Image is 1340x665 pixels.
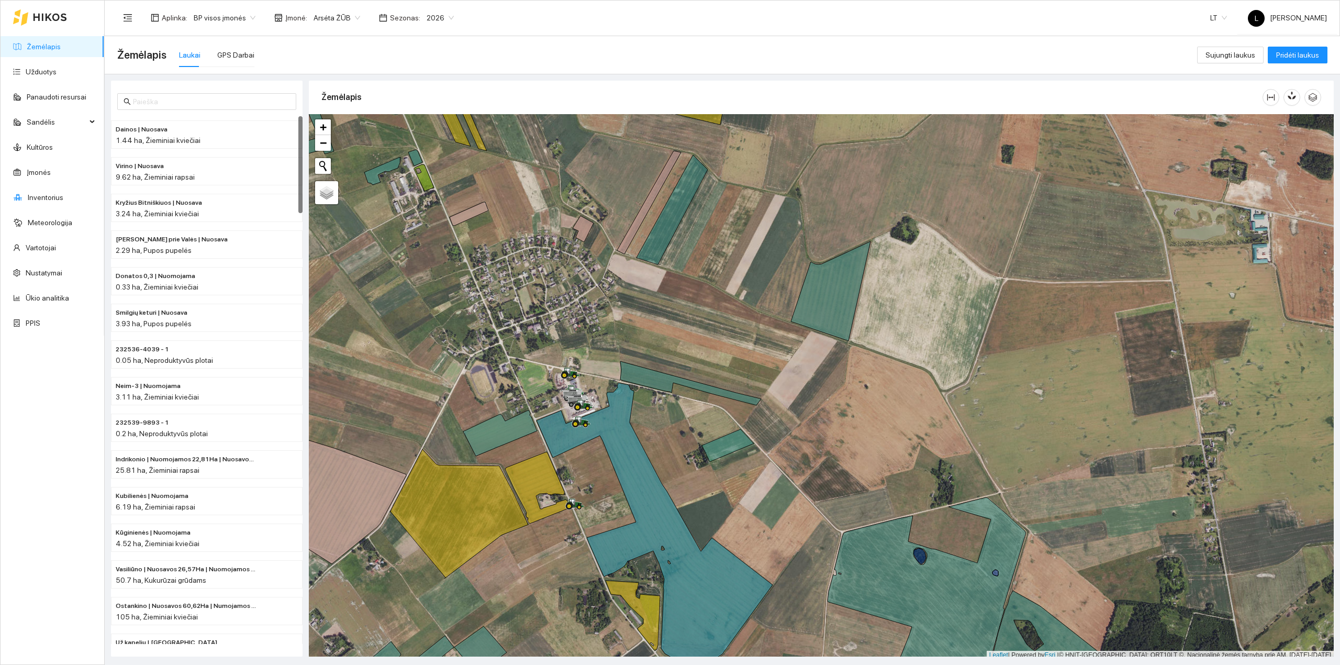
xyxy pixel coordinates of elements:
[27,168,51,176] a: Įmonės
[989,651,1008,659] a: Leaflet
[116,161,164,171] span: Virino | Nuosava
[116,539,199,548] span: 4.52 ha, Žieminiai kviečiai
[116,246,192,254] span: 2.29 ha, Pupos pupelės
[320,120,327,134] span: +
[314,10,360,26] span: Arsėta ŽŪB
[1255,10,1258,27] span: L
[27,143,53,151] a: Kultūros
[315,135,331,151] a: Zoom out
[194,10,255,26] span: BP visos įmonės
[285,12,307,24] span: Įmonė :
[379,14,387,22] span: calendar
[116,528,191,538] span: Kūginienės | Nuomojama
[390,12,420,24] span: Sezonas :
[1268,47,1327,63] button: Pridėti laukus
[274,14,283,22] span: shop
[28,218,72,227] a: Meteorologija
[27,93,86,101] a: Panaudoti resursai
[1248,14,1327,22] span: [PERSON_NAME]
[116,638,217,648] span: Už kapelių | Nuosava
[217,49,254,61] div: GPS Darbai
[26,294,69,302] a: Ūkio analitika
[116,613,198,621] span: 105 ha, Žieminiai kviečiai
[124,98,131,105] span: search
[27,42,61,51] a: Žemėlapis
[320,136,327,149] span: −
[116,576,206,584] span: 50.7 ha, Kukurūzai grūdams
[26,319,40,327] a: PPIS
[1057,651,1059,659] span: |
[1263,89,1279,106] button: column-width
[116,491,188,501] span: Kubilienės | Nuomojama
[116,125,167,135] span: Dainos | Nuosava
[116,235,228,245] span: Rolando prie Valės | Nuosava
[116,283,198,291] span: 0.33 ha, Žieminiai kviečiai
[162,12,187,24] span: Aplinka :
[116,136,200,145] span: 1.44 ha, Žieminiai kviečiai
[116,601,256,611] span: Ostankino | Nuosavos 60,62Ha | Numojamos 44,38Ha
[116,271,195,281] span: Donatos 0,3 | Nuomojama
[116,455,256,464] span: Indrikonio | Nuomojamos 22,81Ha | Nuosavos 3,00 Ha
[116,429,208,438] span: 0.2 ha, Neproduktyvūs plotai
[26,269,62,277] a: Nustatymai
[1045,651,1056,659] a: Esri
[179,49,200,61] div: Laukai
[987,651,1334,660] div: | Powered by © HNIT-[GEOGRAPHIC_DATA]; ORT10LT ©, Nacionalinė žemės tarnyba prie AM, [DATE]-[DATE]
[123,13,132,23] span: menu-fold
[315,119,331,135] a: Zoom in
[116,198,202,208] span: Kryžius Bitniškiuos | Nuosava
[151,14,159,22] span: layout
[1205,49,1255,61] span: Sujungti laukus
[1276,49,1319,61] span: Pridėti laukus
[116,345,169,354] span: 232536-4039 - 1
[116,393,199,401] span: 3.11 ha, Žieminiai kviečiai
[1210,10,1227,26] span: LT
[427,10,454,26] span: 2026
[116,466,199,474] span: 25.81 ha, Žieminiai rapsai
[116,564,256,574] span: Vasiliūno | Nuosavos 26,57Ha | Nuomojamos 24,15Ha
[315,158,331,174] button: Initiate a new search
[28,193,63,202] a: Inventorius
[117,47,166,63] span: Žemėlapis
[116,418,169,428] span: 232539-9893 - 1
[116,319,192,328] span: 3.93 ha, Pupos pupelės
[1197,47,1264,63] button: Sujungti laukus
[27,112,86,132] span: Sandėlis
[117,7,138,28] button: menu-fold
[116,356,213,364] span: 0.05 ha, Neproduktyvūs plotai
[1263,93,1279,102] span: column-width
[116,209,199,218] span: 3.24 ha, Žieminiai kviečiai
[133,96,290,107] input: Paieška
[26,68,57,76] a: Užduotys
[116,381,181,391] span: Neim-3 | Nuomojama
[1268,51,1327,59] a: Pridėti laukus
[116,308,187,318] span: Smilgių keturi | Nuosava
[1197,51,1264,59] a: Sujungti laukus
[315,181,338,204] a: Layers
[116,503,195,511] span: 6.19 ha, Žieminiai rapsai
[116,173,195,181] span: 9.62 ha, Žieminiai rapsai
[321,82,1263,112] div: Žemėlapis
[26,243,56,252] a: Vartotojai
